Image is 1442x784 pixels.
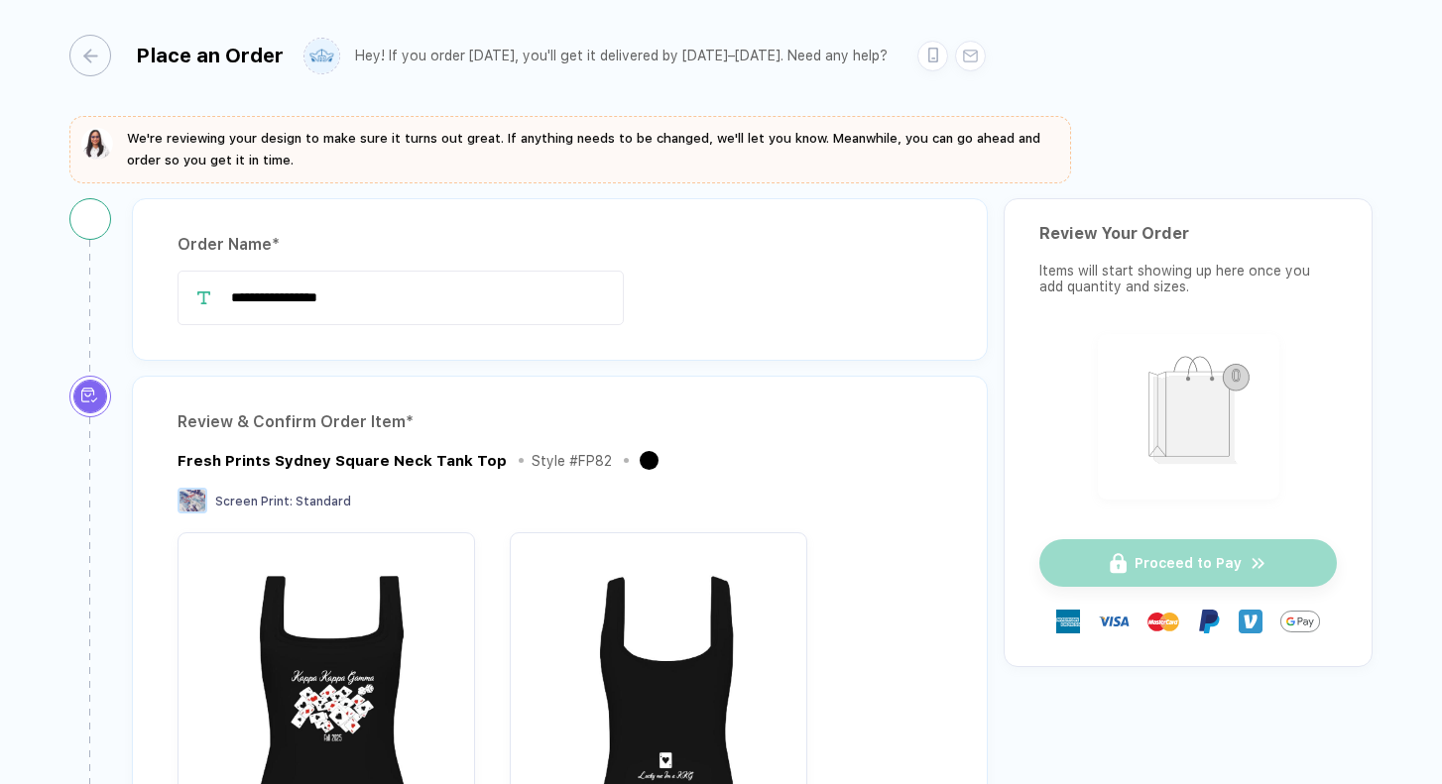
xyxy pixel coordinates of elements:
[296,495,351,508] span: Standard
[1039,224,1337,243] div: Review Your Order
[1197,610,1221,633] img: Paypal
[81,128,1059,171] button: We're reviewing your design to make sure it turns out great. If anything needs to be changed, we'...
[178,406,942,438] div: Review & Confirm Order Item
[355,48,888,64] div: Hey! If you order [DATE], you'll get it delivered by [DATE]–[DATE]. Need any help?
[127,131,1040,168] span: We're reviewing your design to make sure it turns out great. If anything needs to be changed, we'...
[1280,602,1320,641] img: GPay
[1147,606,1179,637] img: master-card
[1098,606,1130,637] img: visa
[136,44,284,67] div: Place an Order
[178,229,942,261] div: Order Name
[1239,610,1262,633] img: Venmo
[81,128,113,160] img: sophie
[1039,263,1337,294] div: Items will start showing up here once you add quantity and sizes.
[304,39,339,73] img: user profile
[532,453,612,469] div: Style # FP82
[215,495,293,508] span: Screen Print :
[178,488,207,513] img: Screen Print
[1056,610,1080,633] img: express
[1107,343,1270,487] img: shopping_bag.png
[178,452,507,470] div: Fresh Prints Sydney Square Neck Tank Top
